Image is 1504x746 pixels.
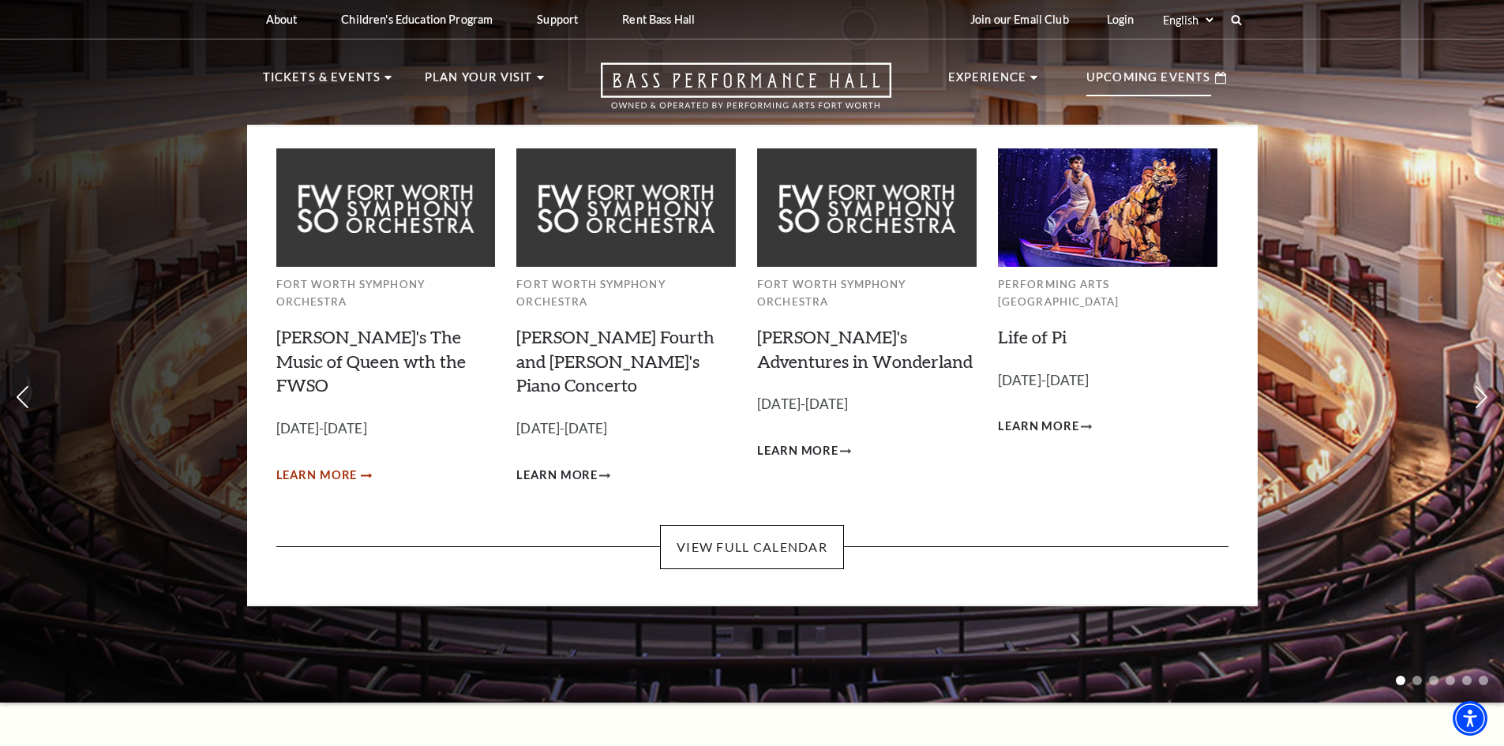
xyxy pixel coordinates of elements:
[276,148,496,266] img: Fort Worth Symphony Orchestra
[998,417,1079,437] span: Learn More
[516,148,736,266] img: Fort Worth Symphony Orchestra
[516,466,598,485] span: Learn More
[757,441,838,461] span: Learn More
[516,276,736,311] p: Fort Worth Symphony Orchestra
[516,326,714,396] a: [PERSON_NAME] Fourth and [PERSON_NAME]'s Piano Concerto
[516,466,610,485] a: Learn More Brahms Fourth and Grieg's Piano Concerto
[263,68,381,96] p: Tickets & Events
[276,418,496,440] p: [DATE]-[DATE]
[544,62,948,125] a: Open this option
[276,466,370,485] a: Learn More Windborne's The Music of Queen wth the FWSO
[757,148,977,266] img: Fort Worth Symphony Orchestra
[998,276,1217,311] p: Performing Arts [GEOGRAPHIC_DATA]
[622,13,695,26] p: Rent Bass Hall
[757,393,977,416] p: [DATE]-[DATE]
[998,417,1092,437] a: Learn More Life of Pi
[998,369,1217,392] p: [DATE]-[DATE]
[1086,68,1211,96] p: Upcoming Events
[276,276,496,311] p: Fort Worth Symphony Orchestra
[998,148,1217,266] img: Performing Arts Fort Worth
[757,326,973,372] a: [PERSON_NAME]'s Adventures in Wonderland
[948,68,1027,96] p: Experience
[266,13,298,26] p: About
[1160,13,1216,28] select: Select:
[425,68,533,96] p: Plan Your Visit
[660,525,844,569] a: View Full Calendar
[1453,701,1487,736] div: Accessibility Menu
[276,466,358,485] span: Learn More
[276,326,466,396] a: [PERSON_NAME]'s The Music of Queen wth the FWSO
[757,441,851,461] a: Learn More Alice's Adventures in Wonderland
[341,13,493,26] p: Children's Education Program
[998,326,1067,347] a: Life of Pi
[537,13,578,26] p: Support
[757,276,977,311] p: Fort Worth Symphony Orchestra
[516,418,736,440] p: [DATE]-[DATE]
